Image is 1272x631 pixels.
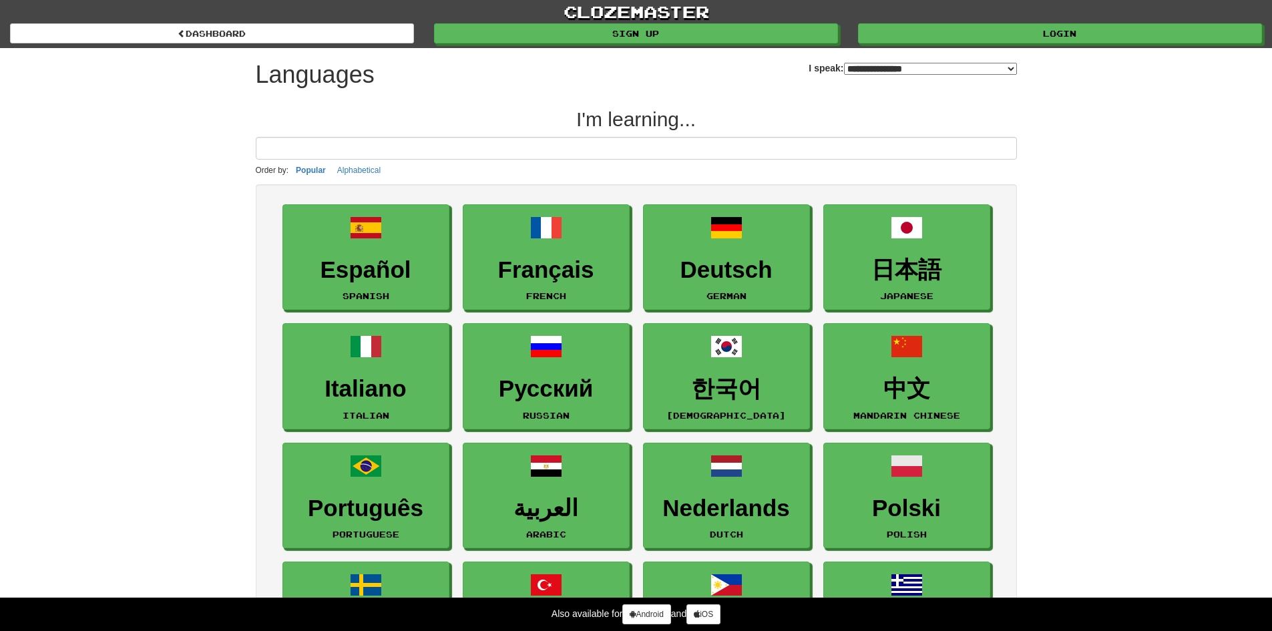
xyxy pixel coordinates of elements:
a: PolskiPolish [823,443,990,549]
small: Order by: [256,166,289,175]
h2: I'm learning... [256,108,1017,130]
a: FrançaisFrench [463,204,630,310]
h3: 한국어 [650,376,803,402]
h3: Français [470,257,622,283]
small: Japanese [880,291,933,300]
a: PortuguêsPortuguese [282,443,449,549]
a: dashboard [10,23,414,43]
h3: Español [290,257,442,283]
h3: Nederlands [650,495,803,521]
small: Arabic [526,530,566,539]
a: iOS [686,604,720,624]
h1: Languages [256,61,375,88]
a: EspañolSpanish [282,204,449,310]
small: Russian [523,411,570,420]
a: РусскийRussian [463,323,630,429]
a: 中文Mandarin Chinese [823,323,990,429]
label: I speak: [809,61,1016,75]
small: Dutch [710,530,743,539]
a: العربيةArabic [463,443,630,549]
a: Sign up [434,23,838,43]
small: Portuguese [333,530,399,539]
h3: Русский [470,376,622,402]
h3: Polski [831,495,983,521]
a: Android [622,604,670,624]
h3: العربية [470,495,622,521]
a: ItalianoItalian [282,323,449,429]
h3: 日本語 [831,257,983,283]
small: Spanish [343,291,389,300]
h3: Italiano [290,376,442,402]
small: French [526,291,566,300]
select: I speak: [844,63,1017,75]
h3: Português [290,495,442,521]
a: NederlandsDutch [643,443,810,549]
small: Polish [887,530,927,539]
a: 日本語Japanese [823,204,990,310]
button: Alphabetical [333,163,385,178]
h3: 中文 [831,376,983,402]
a: 한국어[DEMOGRAPHIC_DATA] [643,323,810,429]
button: Popular [292,163,330,178]
a: DeutschGerman [643,204,810,310]
small: [DEMOGRAPHIC_DATA] [666,411,786,420]
small: German [706,291,747,300]
h3: Deutsch [650,257,803,283]
small: Mandarin Chinese [853,411,960,420]
small: Italian [343,411,389,420]
a: Login [858,23,1262,43]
